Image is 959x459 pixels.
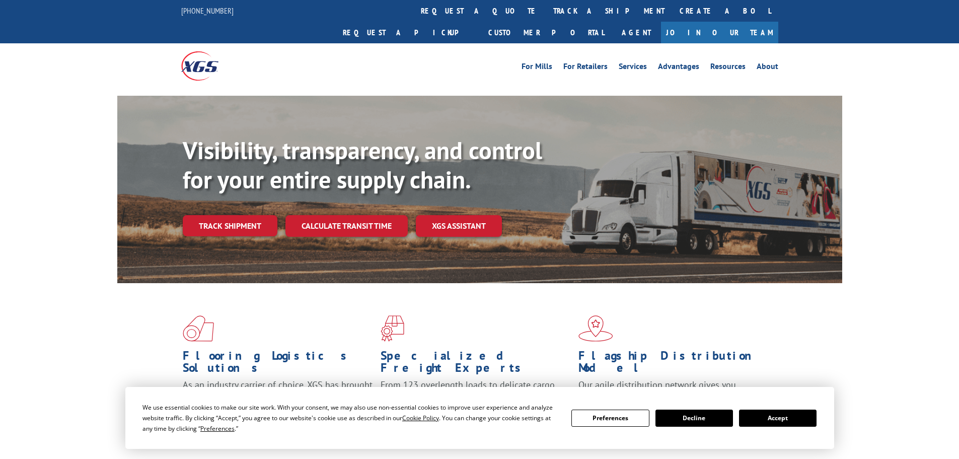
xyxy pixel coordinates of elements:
[381,350,571,379] h1: Specialized Freight Experts
[571,410,649,427] button: Preferences
[125,387,834,449] div: Cookie Consent Prompt
[612,22,661,43] a: Agent
[142,402,559,434] div: We use essential cookies to make our site work. With your consent, we may also use non-essential ...
[183,215,277,236] a: Track shipment
[563,62,608,74] a: For Retailers
[183,379,373,415] span: As an industry carrier of choice, XGS has brought innovation and dedication to flooring logistics...
[739,410,817,427] button: Accept
[200,424,235,433] span: Preferences
[578,315,613,342] img: xgs-icon-flagship-distribution-model-red
[655,410,733,427] button: Decline
[183,135,542,195] b: Visibility, transparency, and control for your entire supply chain.
[416,215,502,237] a: XGS ASSISTANT
[658,62,699,74] a: Advantages
[578,379,764,403] span: Our agile distribution network gives you nationwide inventory management on demand.
[183,350,373,379] h1: Flooring Logistics Solutions
[481,22,612,43] a: Customer Portal
[181,6,234,16] a: [PHONE_NUMBER]
[757,62,778,74] a: About
[285,215,408,237] a: Calculate transit time
[335,22,481,43] a: Request a pickup
[661,22,778,43] a: Join Our Team
[381,315,404,342] img: xgs-icon-focused-on-flooring-red
[710,62,746,74] a: Resources
[381,379,571,424] p: From 123 overlength loads to delicate cargo, our experienced staff knows the best way to move you...
[402,414,439,422] span: Cookie Policy
[522,62,552,74] a: For Mills
[183,315,214,342] img: xgs-icon-total-supply-chain-intelligence-red
[578,350,769,379] h1: Flagship Distribution Model
[619,62,647,74] a: Services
